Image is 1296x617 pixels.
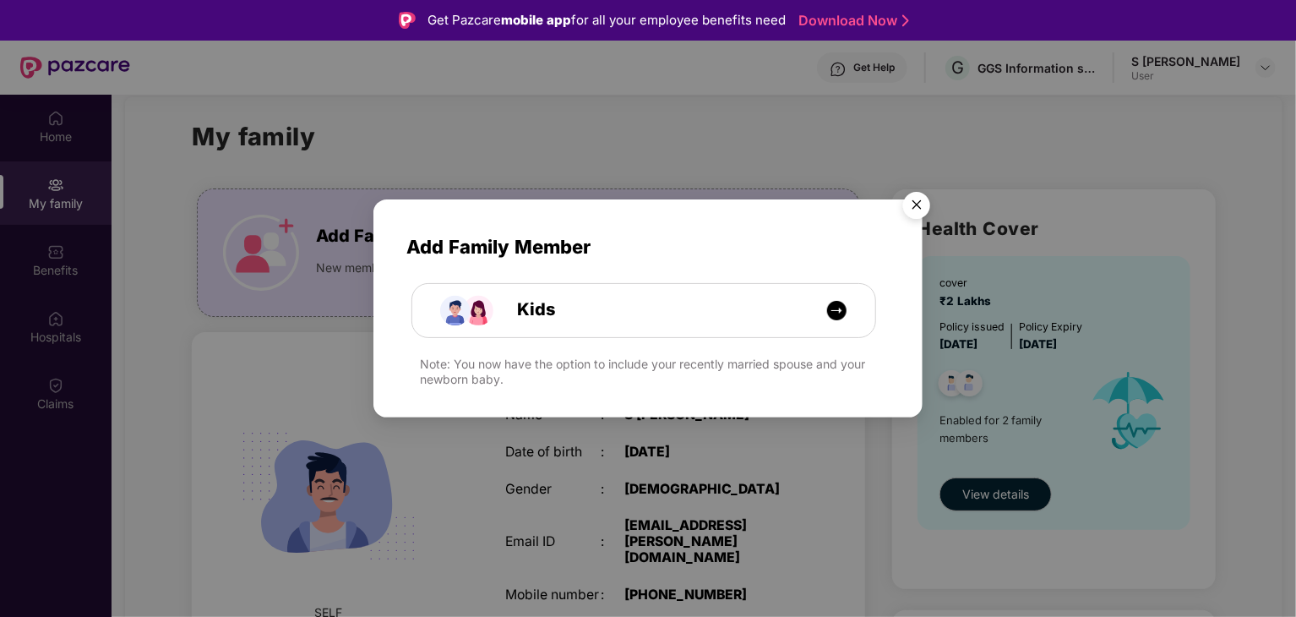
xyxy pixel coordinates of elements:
img: Stroke [902,12,909,30]
a: Download Now [798,12,904,30]
div: Note: You now have the option to include your recently married spouse and your newborn baby. [420,357,890,387]
button: Close [893,183,939,229]
img: svg+xml;base64,PHN2ZyB4bWxucz0iaHR0cDovL3d3dy53My5vcmcvMjAwMC9zdmciIHdpZHRoPSI1NiIgaGVpZ2h0PSI1Ni... [893,184,940,232]
strong: mobile app [501,12,571,28]
img: Logo [399,12,416,29]
span: Add Family Member [406,232,890,262]
img: icon [826,300,847,321]
img: icon [440,284,493,337]
span: Kids [479,297,555,323]
div: Get Pazcare for all your employee benefits need [427,10,786,30]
